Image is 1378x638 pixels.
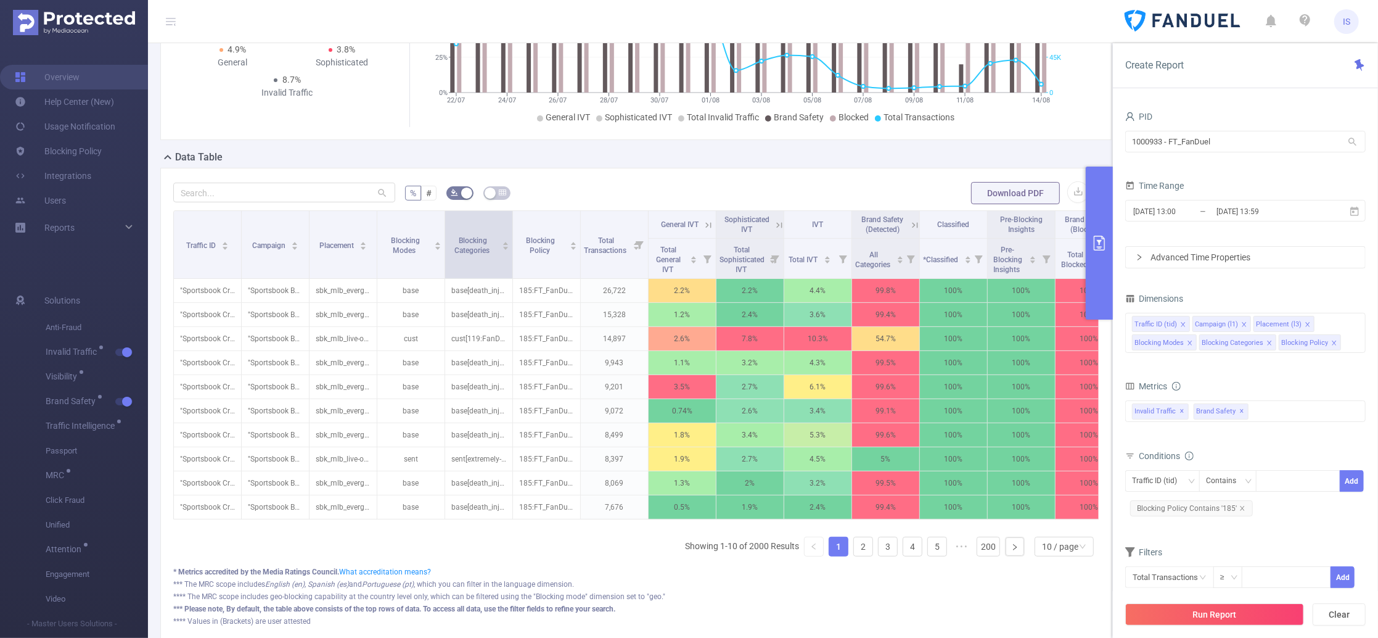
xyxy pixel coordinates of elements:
[1195,317,1238,333] div: Campaign (l1)
[570,240,577,247] div: Sort
[1187,340,1193,347] i: icon: close
[753,96,771,104] tspan: 03/08
[242,399,309,423] p: "Sportsbook Beta Testing" [280108]
[970,239,987,278] i: Filter menu
[649,447,716,471] p: 1.9%
[988,399,1055,423] p: 100%
[435,54,448,62] tspan: 25%
[927,537,947,557] li: 5
[878,537,898,557] li: 3
[938,220,970,229] span: Classified
[46,562,148,587] span: Engagement
[1125,112,1152,122] span: PID
[178,56,287,69] div: General
[690,254,697,262] div: Sort
[988,375,1055,399] p: 100%
[687,112,759,122] span: Total Invalid Traffic
[319,241,356,250] span: Placement
[46,315,148,340] span: Anti-Fraud
[339,568,431,576] a: What accreditation means?
[649,351,716,375] p: 1.1%
[581,423,648,447] p: 8,499
[377,375,445,399] p: base
[445,351,512,375] p: base[death_injury_military:medium]
[774,112,824,122] span: Brand Safety
[905,96,923,104] tspan: 09/08
[1136,254,1143,261] i: icon: right
[988,327,1055,350] p: 100%
[879,537,897,556] a: 3
[1266,340,1273,347] i: icon: close
[310,375,377,399] p: sbk_mlb_evergreen-sil-test-prospecting-banner_va_300x250 [9640683]
[810,543,818,550] i: icon: left
[451,189,458,196] i: icon: bg-colors
[1030,254,1036,258] i: icon: caret-up
[174,327,241,350] p: "Sportsbook Creative Beta" [27356]
[434,240,441,247] div: Sort
[1029,254,1036,262] div: Sort
[884,112,954,122] span: Total Transactions
[13,10,135,35] img: Protected Media
[803,96,821,104] tspan: 05/08
[1331,566,1355,588] button: Add
[1281,335,1328,351] div: Blocking Policy
[824,254,831,258] i: icon: caret-up
[445,279,512,302] p: base[death_injury_military:medium]
[852,303,919,326] p: 99.4%
[581,399,648,423] p: 9,072
[1331,340,1337,347] i: icon: close
[852,447,919,471] p: 5%
[1056,423,1123,447] p: 100%
[855,96,872,104] tspan: 07/08
[903,537,922,557] li: 4
[549,96,567,104] tspan: 26/07
[852,375,919,399] p: 99.6%
[691,259,697,262] i: icon: caret-down
[222,245,229,249] i: icon: caret-down
[15,89,114,114] a: Help Center (New)
[174,423,241,447] p: "Sportsbook Creative Beta" [27356]
[44,223,75,233] span: Reports
[46,347,101,356] span: Invalid Traffic
[1206,471,1245,491] div: Contains
[581,375,648,399] p: 9,201
[377,303,445,326] p: base
[1132,471,1186,491] div: Traffic ID (tid)
[977,537,1000,557] li: 200
[862,215,904,234] span: Brand Safety (Detected)
[1125,112,1135,122] i: icon: user
[1056,375,1123,399] p: 100%
[46,421,119,430] span: Traffic Intelligence
[445,399,512,423] p: base[death_injury_military:medium]
[1241,321,1247,329] i: icon: close
[46,587,148,611] span: Video
[502,240,509,244] i: icon: caret-up
[824,254,831,262] div: Sort
[570,240,577,244] i: icon: caret-up
[988,303,1055,326] p: 100%
[310,351,377,375] p: sbk_mlb_evergreen-sil-test-prospecting-banner_oh_300x250 [9640679]
[175,150,223,165] h2: Data Table
[716,327,784,350] p: 7.8%
[242,447,309,471] p: "Sportsbook Beta Testing" [280108]
[1049,54,1061,62] tspan: 45K
[337,44,356,54] span: 3.8%
[513,303,580,326] p: 185:FT_FanDuel's Blocking Policy
[291,240,298,247] div: Sort
[852,399,919,423] p: 99.1%
[920,303,987,326] p: 100%
[691,254,697,258] i: icon: caret-up
[1056,303,1123,326] p: 100%
[903,537,922,556] a: 4
[920,279,987,302] p: 100%
[242,327,309,350] p: "Sportsbook Beta Testing" [280108]
[649,375,716,399] p: 3.5%
[716,399,784,423] p: 2.6%
[1188,478,1195,486] i: icon: down
[435,245,441,249] i: icon: caret-down
[1199,334,1276,350] li: Blocking Categories
[1125,59,1184,71] span: Create Report
[310,327,377,350] p: sbk_mlb_live-odds-prospecting-banner_allstate_300x600 [9731985]
[242,471,309,495] p: "Sportsbook Beta Testing" [280108]
[702,96,720,104] tspan: 01/08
